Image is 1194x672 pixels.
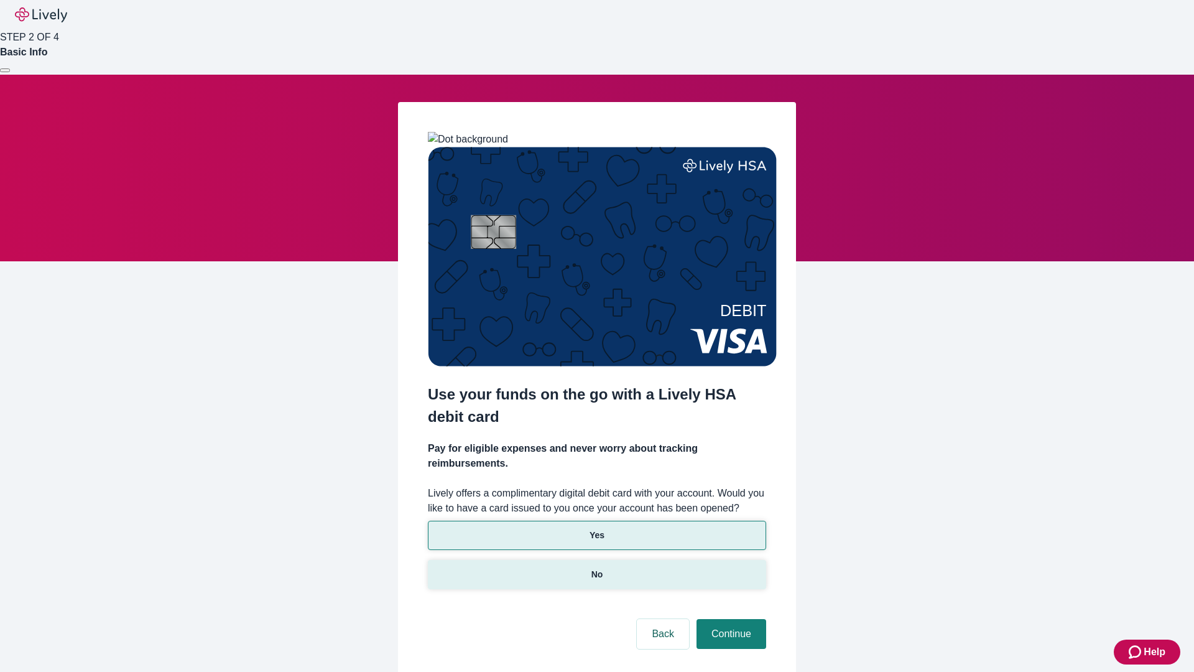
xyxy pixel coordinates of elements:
[590,529,604,542] p: Yes
[1114,640,1180,665] button: Zendesk support iconHelp
[428,132,508,147] img: Dot background
[428,486,766,516] label: Lively offers a complimentary digital debit card with your account. Would you like to have a card...
[428,441,766,471] h4: Pay for eligible expenses and never worry about tracking reimbursements.
[637,619,689,649] button: Back
[428,147,777,366] img: Debit card
[1144,645,1165,660] span: Help
[591,568,603,581] p: No
[696,619,766,649] button: Continue
[15,7,67,22] img: Lively
[428,521,766,550] button: Yes
[1129,645,1144,660] svg: Zendesk support icon
[428,560,766,589] button: No
[428,383,766,428] h2: Use your funds on the go with a Lively HSA debit card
